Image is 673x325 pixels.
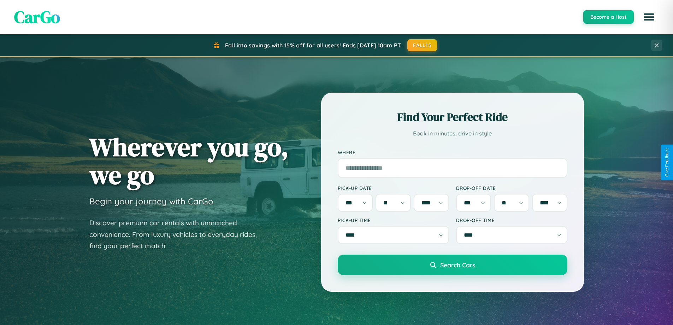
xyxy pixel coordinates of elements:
[456,217,567,223] label: Drop-off Time
[456,185,567,191] label: Drop-off Date
[338,217,449,223] label: Pick-up Time
[338,185,449,191] label: Pick-up Date
[407,39,437,51] button: FALL15
[338,255,567,275] button: Search Cars
[338,128,567,139] p: Book in minutes, drive in style
[338,109,567,125] h2: Find Your Perfect Ride
[89,133,289,189] h1: Wherever you go, we go
[583,10,634,24] button: Become a Host
[639,7,659,27] button: Open menu
[89,196,213,207] h3: Begin your journey with CarGo
[338,149,567,155] label: Where
[14,5,60,29] span: CarGo
[665,148,669,177] div: Give Feedback
[225,42,402,49] span: Fall into savings with 15% off for all users! Ends [DATE] 10am PT.
[89,217,266,252] p: Discover premium car rentals with unmatched convenience. From luxury vehicles to everyday rides, ...
[440,261,475,269] span: Search Cars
